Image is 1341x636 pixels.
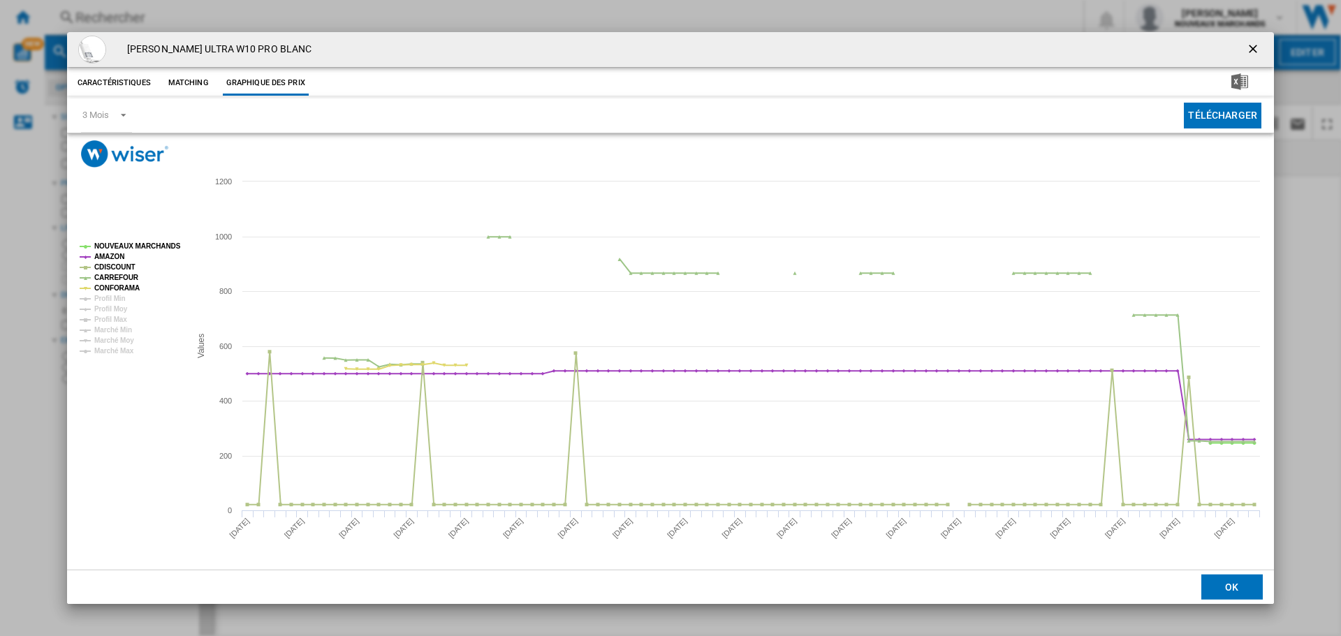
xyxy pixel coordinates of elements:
[94,305,128,313] tspan: Profil Moy
[228,517,251,540] tspan: [DATE]
[1212,517,1236,540] tspan: [DATE]
[337,517,360,540] tspan: [DATE]
[1104,517,1127,540] tspan: [DATE]
[94,263,135,271] tspan: CDISCOUNT
[1048,517,1071,540] tspan: [DATE]
[94,253,124,260] tspan: AMAZON
[1209,71,1270,96] button: Télécharger au format Excel
[94,326,132,334] tspan: Marché Min
[447,517,470,540] tspan: [DATE]
[94,274,139,281] tspan: CARREFOUR
[1201,575,1263,600] button: OK
[67,32,1274,605] md-dialog: Product popup
[1231,73,1248,90] img: excel-24x24.png
[94,242,181,250] tspan: NOUVEAUX MARCHANDS
[1184,103,1261,128] button: Télécharger
[1158,517,1181,540] tspan: [DATE]
[884,517,907,540] tspan: [DATE]
[666,517,689,540] tspan: [DATE]
[219,452,232,460] tspan: 200
[1240,36,1268,64] button: getI18NText('BUTTONS.CLOSE_DIALOG')
[120,43,312,57] h4: [PERSON_NAME] ULTRA W10 PRO BLANC
[196,334,206,358] tspan: Values
[219,287,232,295] tspan: 800
[611,517,634,540] tspan: [DATE]
[215,177,232,186] tspan: 1200
[158,71,219,96] button: Matching
[1246,42,1263,59] ng-md-icon: getI18NText('BUTTONS.CLOSE_DIALOG')
[78,36,106,64] img: 31lLLp2RBuL.__AC_SX300_SY300_QL70_ML2_.jpg
[81,140,168,168] img: logo_wiser_300x94.png
[94,284,140,292] tspan: CONFORAMA
[94,337,134,344] tspan: Marché Moy
[830,517,853,540] tspan: [DATE]
[219,397,232,405] tspan: 400
[82,110,108,120] div: 3 Mois
[94,316,127,323] tspan: Profil Max
[501,517,525,540] tspan: [DATE]
[556,517,579,540] tspan: [DATE]
[994,517,1017,540] tspan: [DATE]
[215,232,232,241] tspan: 1000
[392,517,415,540] tspan: [DATE]
[74,71,154,96] button: Caractéristiques
[228,506,232,515] tspan: 0
[720,517,743,540] tspan: [DATE]
[219,342,232,350] tspan: 600
[283,517,306,540] tspan: [DATE]
[223,71,309,96] button: Graphique des prix
[939,517,962,540] tspan: [DATE]
[94,295,126,302] tspan: Profil Min
[94,347,134,355] tspan: Marché Max
[775,517,798,540] tspan: [DATE]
